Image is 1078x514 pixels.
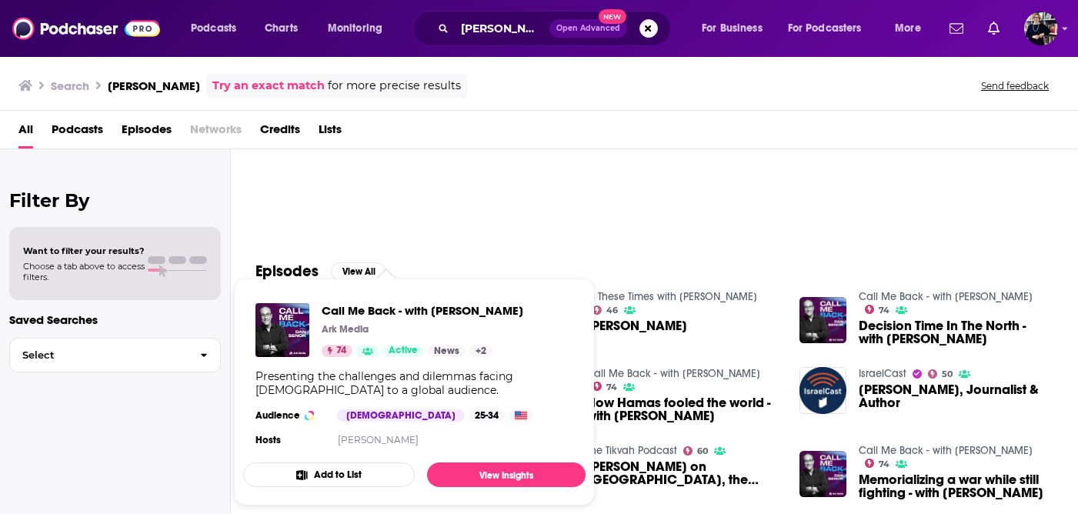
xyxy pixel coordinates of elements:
[592,305,618,315] a: 46
[895,18,921,39] span: More
[599,9,626,24] span: New
[265,18,298,39] span: Charts
[943,15,970,42] a: Show notifications dropdown
[1024,12,1058,45] img: User Profile
[859,367,906,380] a: IsraelCast
[859,473,1053,499] span: Memorializing a war while still fighting - with [PERSON_NAME]
[586,290,757,303] a: In These Times with Rabbi Ammi Hirsch
[108,78,200,93] h3: [PERSON_NAME]
[9,312,221,327] p: Saved Searches
[469,409,505,422] div: 25-34
[382,345,424,357] a: Active
[683,446,708,456] a: 60
[322,303,523,318] span: Call Me Back - with [PERSON_NAME]
[255,434,281,446] h4: Hosts
[212,77,325,95] a: Try an exact match
[317,16,402,41] button: open menu
[331,262,386,281] button: View All
[884,16,940,41] button: open menu
[556,25,620,32] span: Open Advanced
[9,189,221,212] h2: Filter By
[427,462,586,487] a: View Insights
[606,307,618,314] span: 46
[942,371,953,378] span: 50
[52,117,103,149] a: Podcasts
[586,367,760,380] a: Call Me Back - with Dan Senor
[191,18,236,39] span: Podcasts
[23,261,145,282] span: Choose a tab above to access filters.
[865,305,889,314] a: 74
[469,345,492,357] a: +2
[338,434,419,446] a: [PERSON_NAME]
[243,462,415,487] button: Add to List
[691,16,782,41] button: open menu
[859,444,1033,457] a: Call Me Back - with Dan Senor
[255,369,573,397] div: Presenting the challenges and dilemmas facing [DEMOGRAPHIC_DATA] to a global audience.
[976,79,1053,92] button: Send feedback
[859,319,1053,345] a: Decision Time In The North - with Matti Friedman
[319,117,342,149] a: Lists
[549,19,627,38] button: Open AdvancedNew
[982,15,1006,42] a: Show notifications dropdown
[427,11,686,46] div: Search podcasts, credits, & more...
[255,262,386,281] a: EpisodesView All
[592,382,617,391] a: 74
[389,343,418,359] span: Active
[788,18,862,39] span: For Podcasters
[260,117,300,149] a: Credits
[18,117,33,149] a: All
[928,369,953,379] a: 50
[336,343,346,359] span: 74
[859,319,1053,345] span: Decision Time In The North - with [PERSON_NAME]
[586,396,781,422] span: How Hamas fooled the world - with [PERSON_NAME]
[799,297,846,344] img: Decision Time In The North - with Matti Friedman
[122,117,172,149] a: Episodes
[879,307,889,314] span: 74
[12,14,160,43] img: Podchaser - Follow, Share and Rate Podcasts
[859,383,1053,409] span: [PERSON_NAME], Journalist & Author
[255,262,319,281] h2: Episodes
[799,451,846,498] img: Memorializing a war while still fighting - with Matti Friedman
[255,16,307,41] a: Charts
[1024,12,1058,45] span: Logged in as ndewey
[586,444,677,457] a: The Tikvah Podcast
[606,384,617,391] span: 74
[10,350,188,360] span: Select
[702,18,763,39] span: For Business
[586,396,781,422] a: How Hamas fooled the world - with Matti Friedman
[190,117,242,149] span: Networks
[9,338,221,372] button: Select
[778,16,884,41] button: open menu
[328,77,461,95] span: for more precise results
[586,319,687,332] a: Matti Friedman
[322,323,369,335] p: Ark Media
[1024,12,1058,45] button: Show profile menu
[328,18,382,39] span: Monitoring
[255,303,309,357] img: Call Me Back - with Dan Senor
[859,473,1053,499] a: Memorializing a war while still fighting - with Matti Friedman
[455,16,549,41] input: Search podcasts, credits, & more...
[586,460,781,486] a: Matti Friedman on Israel, the Mizrahi Nation
[322,345,352,357] a: 74
[697,448,708,455] span: 60
[586,460,781,486] span: [PERSON_NAME] on [GEOGRAPHIC_DATA], the Mizrahi Nation
[51,78,89,93] h3: Search
[337,409,465,422] div: [DEMOGRAPHIC_DATA]
[180,16,256,41] button: open menu
[865,459,889,468] a: 74
[23,245,145,256] span: Want to filter your results?
[859,383,1053,409] a: Matti Friedman, Journalist & Author
[879,461,889,468] span: 74
[255,409,325,422] h3: Audience
[799,367,846,414] img: Matti Friedman, Journalist & Author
